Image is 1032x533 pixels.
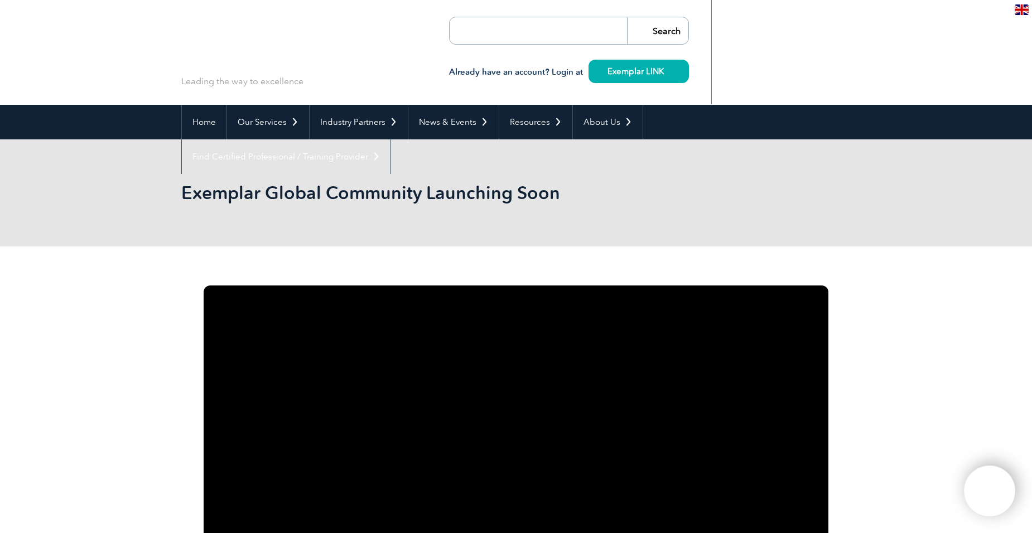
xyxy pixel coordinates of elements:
h3: Already have an account? Login at [449,65,689,79]
img: svg+xml;nitro-empty-id=MTMzODoxMTY=-1;base64,PHN2ZyB2aWV3Qm94PSIwIDAgNDAwIDQwMCIgd2lkdGg9IjQwMCIg... [976,477,1004,505]
img: en [1015,4,1029,15]
a: Find Certified Professional / Training Provider [182,139,390,174]
a: Home [182,105,226,139]
a: About Us [573,105,643,139]
p: Leading the way to excellence [181,75,303,88]
a: Our Services [227,105,309,139]
h2: Exemplar Global Community Launching Soon [181,184,650,202]
a: Exemplar LINK [589,60,689,83]
img: svg+xml;nitro-empty-id=MzUxOjIzMg==-1;base64,PHN2ZyB2aWV3Qm94PSIwIDAgMTEgMTEiIHdpZHRoPSIxMSIgaGVp... [664,68,670,74]
a: Resources [499,105,572,139]
a: News & Events [408,105,499,139]
input: Search [627,17,688,44]
a: Industry Partners [310,105,408,139]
